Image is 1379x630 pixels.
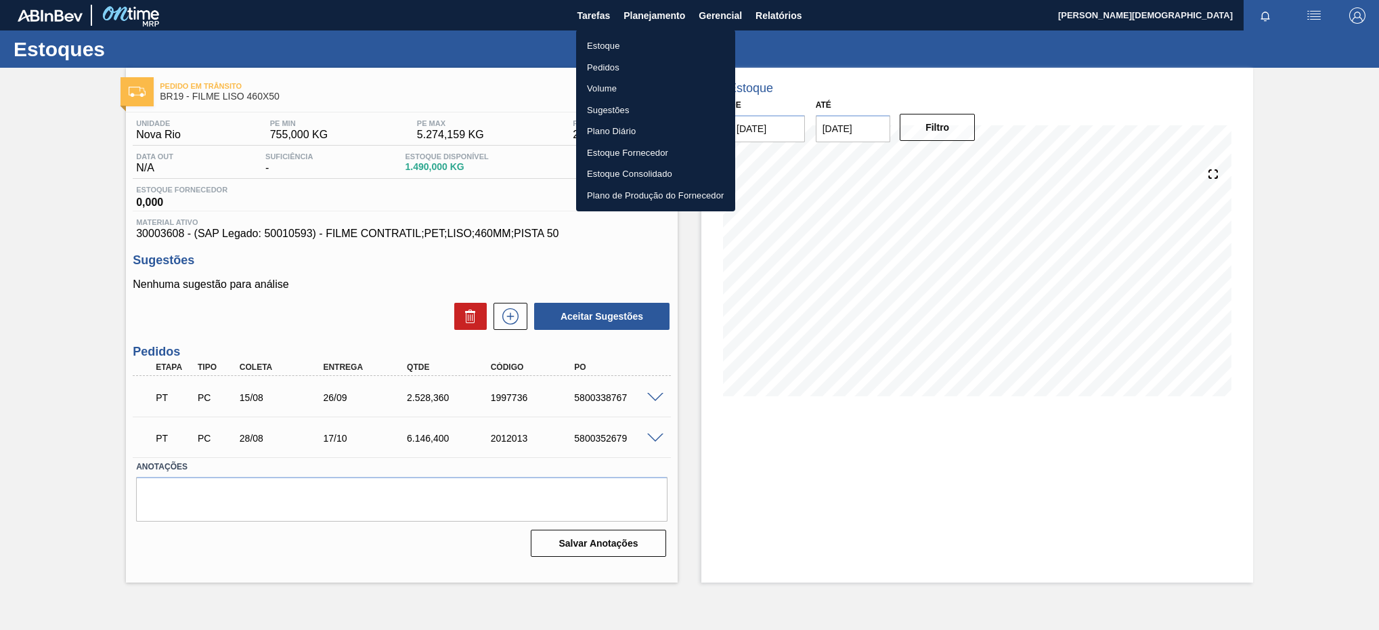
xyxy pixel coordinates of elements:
[576,121,735,142] a: Plano Diário
[576,35,735,57] a: Estoque
[576,100,735,121] a: Sugestões
[576,57,735,79] a: Pedidos
[576,142,735,164] a: Estoque Fornecedor
[576,78,735,100] a: Volume
[576,163,735,185] a: Estoque Consolidado
[576,185,735,207] a: Plano de Produção do Fornecedor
